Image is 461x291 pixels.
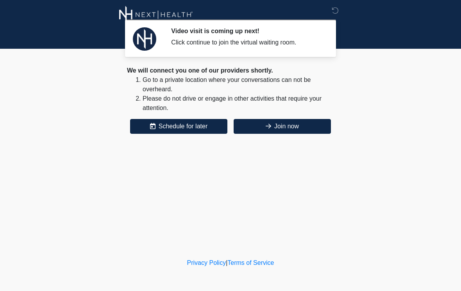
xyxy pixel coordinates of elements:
[143,75,334,94] li: Go to a private location where your conversations can not be overheard.
[234,119,331,134] button: Join now
[171,38,322,47] div: Click continue to join the virtual waiting room.
[226,259,227,266] a: |
[227,259,274,266] a: Terms of Service
[187,259,226,266] a: Privacy Policy
[133,27,156,51] img: Agent Avatar
[171,27,322,35] h2: Video visit is coming up next!
[127,66,334,75] div: We will connect you one of our providers shortly.
[119,6,193,23] img: Next-Health Montecito Logo
[143,94,334,113] li: Please do not drive or engage in other activities that require your attention.
[130,119,227,134] button: Schedule for later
